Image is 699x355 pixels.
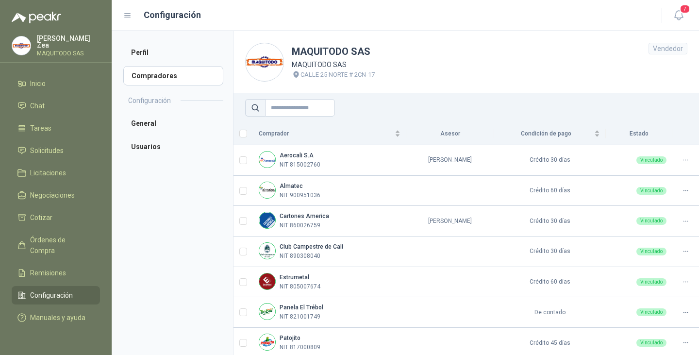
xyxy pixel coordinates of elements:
[37,35,100,49] p: [PERSON_NAME] Zea
[280,282,320,291] p: NIT 805007674
[280,335,300,341] b: Patojito
[253,122,406,145] th: Comprador
[292,44,375,59] h1: MAQUITODO SAS
[406,145,495,176] td: [PERSON_NAME]
[144,8,201,22] h1: Configuración
[12,186,100,204] a: Negociaciones
[636,248,666,255] div: Vinculado
[246,43,283,81] img: Company Logo
[300,70,375,80] p: CALLE 25 NORTE # 2CN-17
[406,122,495,145] th: Asesor
[123,43,223,62] a: Perfil
[280,152,314,159] b: Aerocali S.A
[494,206,606,237] td: Crédito 30 días
[494,176,606,206] td: Crédito 60 días
[30,290,73,301] span: Configuración
[30,78,46,89] span: Inicio
[12,286,100,304] a: Configuración
[12,97,100,115] a: Chat
[30,190,75,201] span: Negociaciones
[494,122,606,145] th: Condición de pago
[636,278,666,286] div: Vinculado
[12,12,61,23] img: Logo peakr
[670,7,687,24] button: 7
[280,312,320,321] p: NIT 821001749
[259,243,275,259] img: Company Logo
[259,152,275,168] img: Company Logo
[259,334,275,350] img: Company Logo
[30,268,66,278] span: Remisiones
[636,187,666,195] div: Vinculado
[30,101,45,111] span: Chat
[606,122,672,145] th: Estado
[30,145,64,156] span: Solicitudes
[259,182,275,198] img: Company Logo
[123,114,223,133] a: General
[494,237,606,267] td: Crédito 30 días
[30,312,85,323] span: Manuales y ayuda
[636,217,666,225] div: Vinculado
[259,304,275,320] img: Company Logo
[636,339,666,347] div: Vinculado
[259,273,275,289] img: Company Logo
[680,4,690,14] span: 7
[12,74,100,93] a: Inicio
[494,297,606,328] td: De contado
[280,183,303,189] b: Almatec
[259,212,275,228] img: Company Logo
[123,66,223,85] a: Compradores
[12,36,31,55] img: Company Logo
[636,308,666,316] div: Vinculado
[280,304,323,311] b: Panela El Trébol
[292,59,375,70] p: MAQUITODO SAS
[280,343,320,352] p: NIT 817000809
[123,137,223,156] a: Usuarios
[12,208,100,227] a: Cotizar
[12,264,100,282] a: Remisiones
[406,206,495,237] td: [PERSON_NAME]
[259,129,393,138] span: Comprador
[12,164,100,182] a: Licitaciones
[280,243,343,250] b: Club Campestre de Cali
[30,168,66,178] span: Licitaciones
[649,43,687,54] div: Vendedor
[30,123,51,134] span: Tareas
[280,160,320,169] p: NIT 815002760
[30,212,52,223] span: Cotizar
[12,141,100,160] a: Solicitudes
[280,274,309,281] b: Estrumetal
[494,267,606,298] td: Crédito 60 días
[128,95,171,106] h2: Configuración
[30,235,91,256] span: Órdenes de Compra
[280,191,320,200] p: NIT 900951036
[280,213,329,220] b: Cartones America
[636,156,666,164] div: Vinculado
[280,221,320,230] p: NIT 860026759
[280,252,320,261] p: NIT 890308040
[494,145,606,176] td: Crédito 30 días
[500,129,592,138] span: Condición de pago
[37,51,100,56] p: MAQUITODO SAS
[12,231,100,260] a: Órdenes de Compra
[12,119,100,137] a: Tareas
[12,308,100,327] a: Manuales y ayuda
